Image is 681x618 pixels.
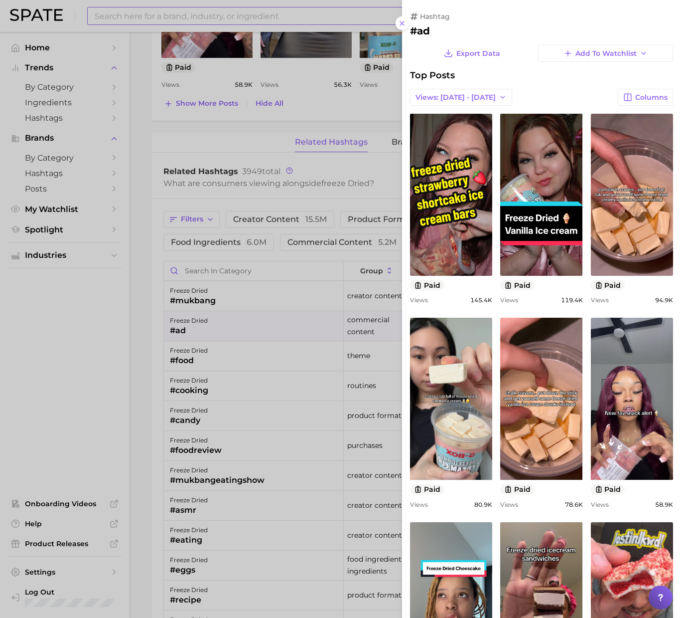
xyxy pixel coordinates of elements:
span: 119.4k [561,296,583,304]
span: Views [500,296,518,304]
button: paid [410,484,444,495]
span: Views [591,296,609,304]
span: Views [500,501,518,508]
span: Columns [635,93,668,102]
button: paid [591,280,625,290]
span: hashtag [420,12,450,21]
button: Export Data [441,45,502,62]
h2: #ad [410,25,673,37]
button: paid [500,280,535,290]
span: 78.6k [565,501,583,508]
span: Add to Watchlist [575,49,637,58]
span: Views [591,501,609,508]
span: 94.9k [655,296,673,304]
span: 145.4k [470,296,492,304]
button: paid [410,280,444,290]
button: Views: [DATE] - [DATE] [410,89,512,106]
span: Export Data [456,49,500,58]
button: paid [500,484,535,495]
span: 58.9k [655,501,673,508]
span: Top Posts [410,70,455,81]
span: Views [410,501,428,508]
button: Add to Watchlist [538,45,673,62]
span: Views: [DATE] - [DATE] [415,93,496,102]
span: 80.9k [474,501,492,508]
button: paid [591,484,625,495]
span: Views [410,296,428,304]
button: Columns [618,89,673,106]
